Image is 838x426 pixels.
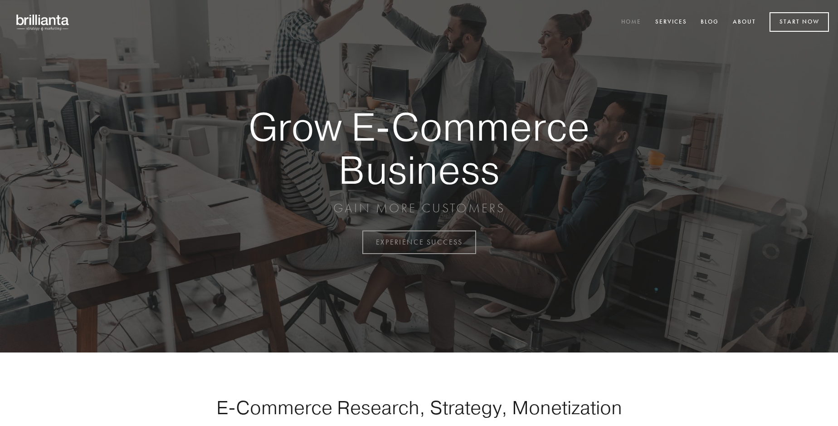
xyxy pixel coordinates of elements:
h1: E-Commerce Research, Strategy, Monetization [188,396,650,419]
strong: Grow E-Commerce Business [217,105,621,191]
a: EXPERIENCE SUCCESS [362,230,476,254]
a: Home [615,15,647,30]
a: Start Now [770,12,829,32]
p: GAIN MORE CUSTOMERS [217,200,621,216]
a: Blog [695,15,725,30]
a: About [727,15,762,30]
img: brillianta - research, strategy, marketing [9,9,77,35]
a: Services [649,15,693,30]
